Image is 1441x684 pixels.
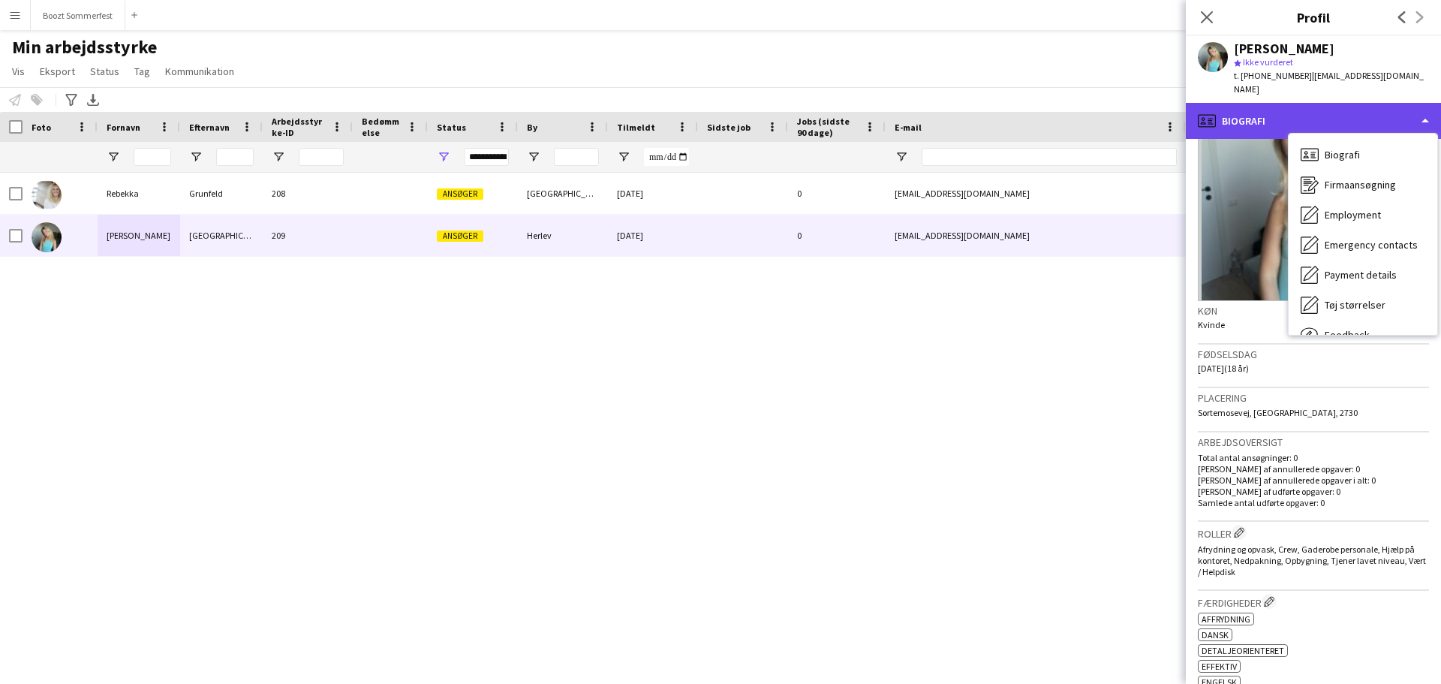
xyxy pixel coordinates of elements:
[797,116,859,138] span: Jobs (sidste 90 dage)
[1198,452,1429,463] p: Total antal ansøgninger: 0
[437,188,483,200] span: Ansøger
[32,122,51,133] span: Foto
[1243,56,1293,68] span: Ikke vurderet
[128,62,156,81] a: Tag
[886,173,1186,214] div: [EMAIL_ADDRESS][DOMAIN_NAME]
[895,122,922,133] span: E-mail
[527,150,540,164] button: Åbn Filtermenu
[886,215,1186,256] div: [EMAIL_ADDRESS][DOMAIN_NAME]
[62,91,80,109] app-action-btn: Avancerede filtre
[1198,304,1429,318] h3: Køn
[180,215,263,256] div: [GEOGRAPHIC_DATA]
[644,148,689,166] input: Tilmeldt Filter Input
[1325,238,1418,252] span: Emergency contacts
[1289,320,1437,350] div: Feedback
[1325,208,1381,221] span: Employment
[272,150,285,164] button: Åbn Filtermenu
[1198,594,1429,610] h3: Færdigheder
[263,173,353,214] div: 208
[272,116,326,138] span: Arbejdsstyrke-ID
[1325,298,1385,312] span: Tøj størrelser
[98,215,180,256] div: [PERSON_NAME]
[12,36,157,59] span: Min arbejdsstyrke
[134,65,150,78] span: Tag
[1234,42,1334,56] div: [PERSON_NAME]
[32,180,62,210] img: Rebekka Grunfeld
[617,122,655,133] span: Tilmeldt
[608,215,698,256] div: [DATE]
[1202,613,1250,625] span: affrydning
[12,65,25,78] span: Vis
[1198,391,1429,405] h3: Placering
[1198,525,1429,541] h3: Roller
[84,91,102,109] app-action-btn: Eksporter XLSX
[40,65,75,78] span: Eksport
[31,1,125,30] button: Boozt Sommerfest
[1289,290,1437,320] div: Tøj størrelser
[299,148,344,166] input: Arbejdsstyrke-ID Filter Input
[1198,435,1429,449] h3: Arbejdsoversigt
[1186,8,1441,27] h3: Profil
[788,173,886,214] div: 0
[1198,76,1429,301] img: Mandskabs avatar eller foto
[1325,178,1396,191] span: Firmaansøgning
[518,173,608,214] div: [GEOGRAPHIC_DATA]
[1202,661,1237,672] span: Effektiv
[1198,497,1429,508] p: Samlede antal udførte opgaver: 0
[1202,645,1284,656] span: Detaljeorienteret
[707,122,751,133] span: Sidste job
[107,150,120,164] button: Åbn Filtermenu
[159,62,240,81] a: Kommunikation
[518,215,608,256] div: Herlev
[84,62,125,81] a: Status
[437,150,450,164] button: Åbn Filtermenu
[1325,268,1397,282] span: Payment details
[189,122,230,133] span: Efternavn
[6,62,31,81] a: Vis
[98,173,180,214] div: Rebekka
[1198,407,1358,418] span: Sortemosevej, [GEOGRAPHIC_DATA], 2730
[1234,70,1424,95] span: | [EMAIL_ADDRESS][DOMAIN_NAME]
[1198,475,1429,486] p: [PERSON_NAME] af annullerede opgaver i alt: 0
[1198,486,1429,497] p: [PERSON_NAME] af udførte opgaver: 0
[895,150,908,164] button: Åbn Filtermenu
[1198,544,1426,577] span: Afrydning og opvask, Crew, Gaderobe personale, Hjælp på kontoret, Nedpakning, Opbygning, Tjener l...
[165,65,234,78] span: Kommunikation
[1325,148,1360,161] span: Biografi
[554,148,599,166] input: By Filter Input
[32,222,62,252] img: Sophie Porsdal
[189,150,203,164] button: Åbn Filtermenu
[90,65,119,78] span: Status
[34,62,81,81] a: Eksport
[527,122,537,133] span: By
[180,173,263,214] div: Grunfeld
[1198,319,1225,330] span: Kvinde
[1325,328,1370,342] span: Feedback
[216,148,254,166] input: Efternavn Filter Input
[922,148,1177,166] input: E-mail Filter Input
[1234,70,1312,81] span: t. [PHONE_NUMBER]
[1289,260,1437,290] div: Payment details
[437,231,483,242] span: Ansøger
[437,122,466,133] span: Status
[1289,170,1437,200] div: Firmaansøgning
[107,122,140,133] span: Fornavn
[608,173,698,214] div: [DATE]
[134,148,171,166] input: Fornavn Filter Input
[788,215,886,256] div: 0
[1198,463,1429,475] p: [PERSON_NAME] af annullerede opgaver: 0
[1289,230,1437,260] div: Emergency contacts
[1198,348,1429,361] h3: Fødselsdag
[1186,103,1441,139] div: Biografi
[263,215,353,256] div: 209
[362,116,401,138] span: Bedømmelse
[1289,140,1437,170] div: Biografi
[1198,363,1249,374] span: [DATE] (18 år)
[1289,200,1437,230] div: Employment
[617,150,630,164] button: Åbn Filtermenu
[1202,629,1229,640] span: Dansk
